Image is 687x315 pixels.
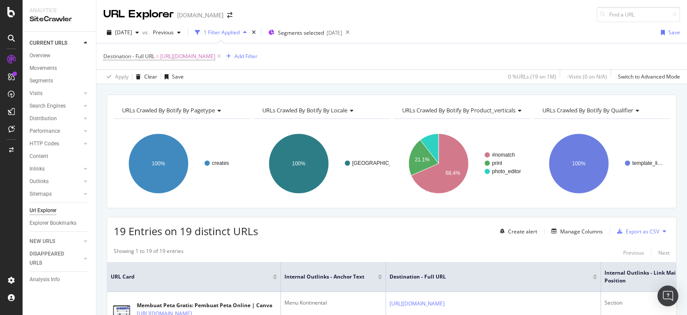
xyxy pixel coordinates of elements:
[415,157,429,163] text: 21.1%
[658,249,670,256] div: Next
[160,50,215,62] span: [URL][DOMAIN_NAME]
[352,160,406,166] text: [GEOGRAPHIC_DATA]
[149,26,184,39] button: Previous
[541,103,662,117] h4: URLs Crawled By Botify By qualifier
[542,106,633,114] span: URLs Crawled By Botify By qualifier
[394,126,530,201] svg: A chart.
[508,73,556,80] div: 0 % URLs ( 19 on 1M )
[30,64,57,73] div: Movements
[262,106,347,114] span: URLs Crawled By Botify By locale
[30,102,81,111] a: Search Engines
[103,26,142,39] button: [DATE]
[30,237,81,246] a: NEW URLS
[30,164,45,174] div: Inlinks
[400,103,528,117] h4: URLs Crawled By Botify By product_verticals
[114,247,184,258] div: Showing 1 to 19 of 19 entries
[560,228,603,235] div: Manage Columns
[618,73,680,80] div: Switch to Advanced Mode
[623,249,644,256] div: Previous
[177,11,224,20] div: [DOMAIN_NAME]
[115,73,129,80] div: Apply
[30,76,53,85] div: Segments
[292,161,305,167] text: 100%
[572,161,585,167] text: 100%
[30,206,90,215] a: Url Explorer
[657,285,678,306] div: Open Intercom Messenger
[632,160,663,166] text: template_li…
[668,29,680,36] div: Save
[103,52,155,60] span: Destination - Full URL
[144,73,157,80] div: Clear
[30,127,60,136] div: Performance
[30,177,49,186] div: Outlinks
[30,89,81,98] a: Visits
[492,168,521,174] text: photo_editor
[278,29,324,36] span: Segments selected
[657,26,680,39] button: Save
[492,160,502,166] text: print
[30,127,81,136] a: Performance
[284,273,365,281] span: Internal Outlinks - Anchor Text
[30,76,90,85] a: Segments
[614,224,659,238] button: Export as CSV
[152,161,165,167] text: 100%
[284,299,382,307] div: Menu Kontinental
[30,206,56,215] div: Url Explorer
[30,51,90,60] a: Overview
[390,273,580,281] span: Destination - Full URL
[261,103,382,117] h4: URLs Crawled By Botify By locale
[30,275,90,284] a: Analysis Info
[597,7,680,22] input: Find a URL
[142,29,149,36] span: vs
[30,139,81,148] a: HTTP Codes
[254,126,390,201] svg: A chart.
[402,106,515,114] span: URLs Crawled By Botify By product_verticals
[120,103,242,117] h4: URLs Crawled By Botify By pagetype
[212,160,229,166] text: creates
[30,219,76,228] div: Explorer Bookmarks
[30,275,60,284] div: Analysis Info
[265,26,342,39] button: Segments selected[DATE]
[30,64,90,73] a: Movements
[30,190,52,199] div: Sitemaps
[30,249,81,268] a: DISAPPEARED URLS
[30,39,81,48] a: CURRENT URLS
[227,12,232,18] div: arrow-right-arrow-left
[172,73,184,80] div: Save
[103,70,129,84] button: Apply
[30,51,50,60] div: Overview
[30,190,81,199] a: Sitemaps
[327,29,342,36] div: [DATE]
[30,14,89,24] div: SiteCrawler
[492,152,515,158] text: #nomatch
[122,106,215,114] span: URLs Crawled By Botify By pagetype
[30,89,43,98] div: Visits
[390,299,445,308] a: [URL][DOMAIN_NAME]
[534,126,670,201] svg: A chart.
[223,51,258,62] button: Add Filter
[161,70,184,84] button: Save
[103,7,174,22] div: URL Explorer
[156,52,159,60] span: =
[30,152,48,161] div: Content
[30,164,81,174] a: Inlinks
[30,39,67,48] div: CURRENT URLS
[30,114,81,123] a: Distribution
[30,102,66,111] div: Search Engines
[623,247,644,258] button: Previous
[111,273,271,281] span: URL Card
[30,177,81,186] a: Outlinks
[614,70,680,84] button: Switch to Advanced Mode
[508,228,537,235] div: Create alert
[192,26,250,39] button: 1 Filter Applied
[30,237,55,246] div: NEW URLS
[149,29,174,36] span: Previous
[496,224,537,238] button: Create alert
[446,170,460,176] text: 68.4%
[250,28,258,37] div: times
[114,224,258,238] span: 19 Entries on 19 distinct URLs
[30,249,73,268] div: DISAPPEARED URLS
